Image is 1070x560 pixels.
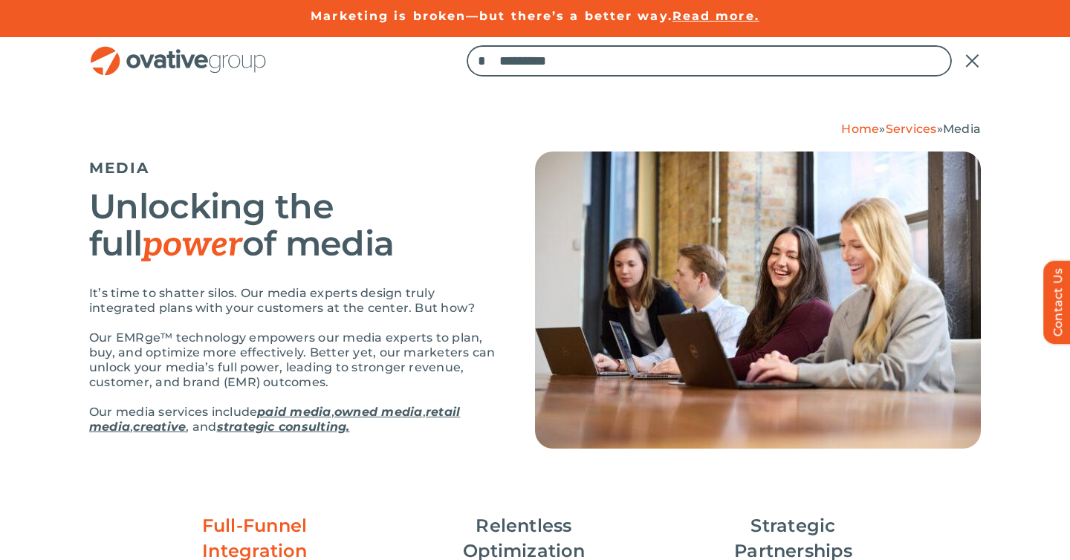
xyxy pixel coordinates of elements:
p: Our media services include , , , , and [89,405,498,434]
a: OG_Full_horizontal_RGB [89,45,267,59]
p: It’s time to shatter silos. Our media experts design truly integrated plans with your customers a... [89,286,498,316]
p: Our EMRge™ technology empowers our media experts to plan, buy, and optimize more effectively. Bet... [89,331,498,390]
a: Marketing is broken—but there’s a better way. [311,9,672,23]
a: paid media [257,405,331,419]
span: Media [943,122,981,136]
span: » » [841,122,981,136]
a: owned media [334,405,423,419]
a: Close Search [964,52,981,70]
a: Read more. [672,9,759,23]
input: Search [467,45,498,76]
nav: Menu [467,37,981,85]
a: creative [133,420,186,434]
a: Home [841,122,879,136]
a: retail media [89,405,460,434]
h2: Unlocking the full of media [89,188,498,264]
h5: MEDIA [89,159,498,177]
a: strategic consulting. [217,420,350,434]
input: Search... [467,45,953,76]
img: Media – Hero [535,152,981,449]
em: power [142,224,242,266]
a: Services [886,122,937,136]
